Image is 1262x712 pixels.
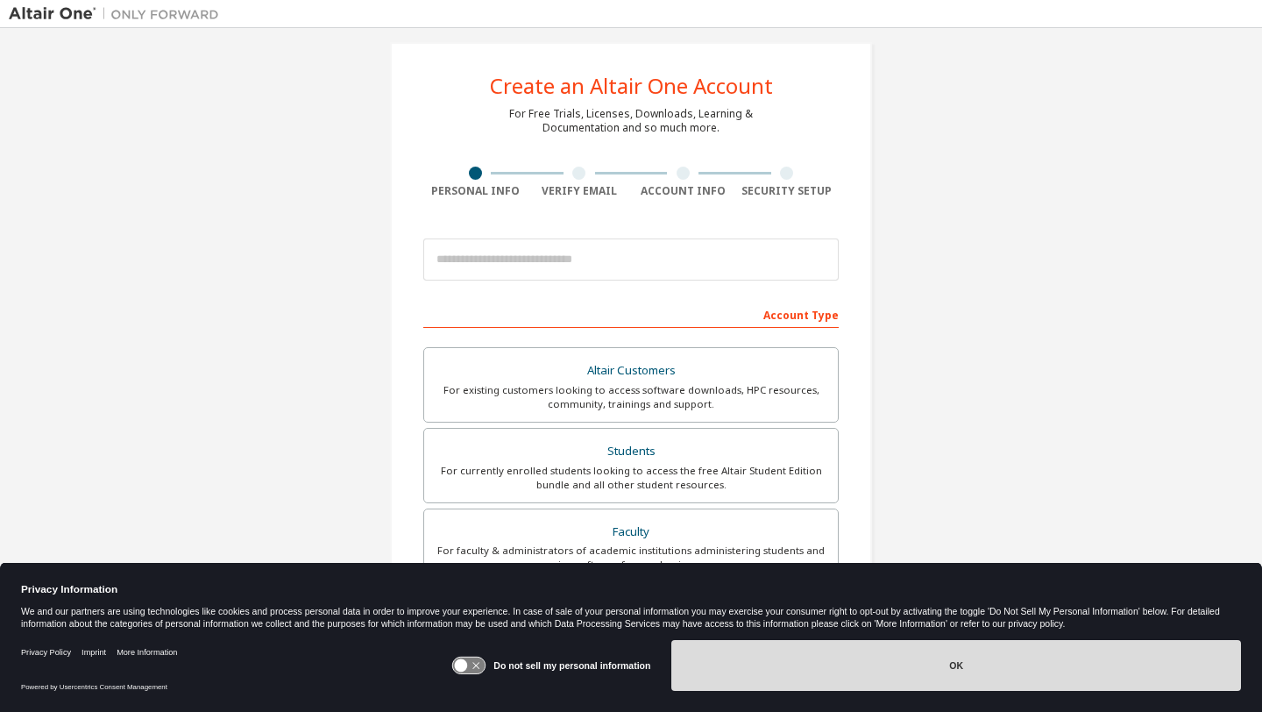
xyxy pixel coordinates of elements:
div: For currently enrolled students looking to access the free Altair Student Edition bundle and all ... [435,464,827,492]
div: Students [435,439,827,464]
div: For faculty & administrators of academic institutions administering students and accessing softwa... [435,544,827,572]
div: For Free Trials, Licenses, Downloads, Learning & Documentation and so much more. [509,107,753,135]
div: Account Info [631,184,735,198]
div: Account Type [423,300,839,328]
div: Altair Customers [435,359,827,383]
div: Verify Email [528,184,632,198]
img: Altair One [9,5,228,23]
div: For existing customers looking to access software downloads, HPC resources, community, trainings ... [435,383,827,411]
div: Personal Info [423,184,528,198]
div: Create an Altair One Account [490,75,773,96]
div: Security Setup [735,184,840,198]
div: Faculty [435,520,827,545]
